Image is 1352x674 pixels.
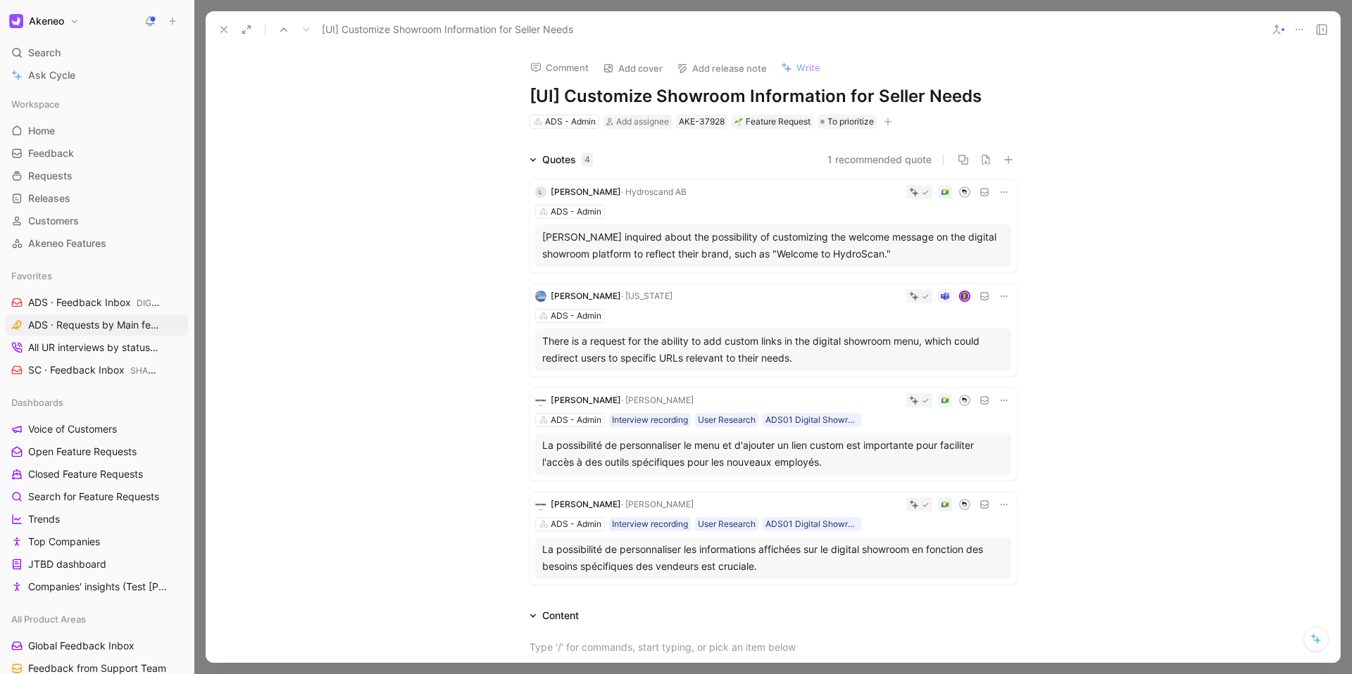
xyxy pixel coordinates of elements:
[28,236,106,250] span: Akeneo Features
[542,151,593,168] div: Quotes
[6,11,82,31] button: AkeneoAkeneo
[6,143,188,164] a: Feedback
[542,541,1004,575] div: La possibilité de personnaliser les informations affichées sur le digital showroom en fonction de...
[551,499,621,509] span: [PERSON_NAME]
[582,153,593,167] div: 4
[28,124,55,138] span: Home
[542,437,1004,471] div: La possibilité de personnaliser le menu et d'ajouter un lien custom est importante pour faciliter...
[535,186,546,198] div: L
[6,233,188,254] a: Akeneo Features
[542,229,1004,262] div: [PERSON_NAME] inquired about the possibility of customizing the welcome message on the digital sh...
[6,554,188,575] a: JTBD dashboard
[818,115,877,129] div: To prioritize
[524,607,584,624] div: Content
[28,535,100,549] span: Top Companies
[28,363,160,378] span: SC · Feedback Inbox
[698,413,756,427] div: User Research
[6,419,188,440] a: Voice of Customers
[670,58,773,78] button: Add release note
[775,58,827,77] button: Write
[542,607,579,624] div: Content
[9,14,23,28] img: Akeneo
[734,115,810,129] div: Feature Request
[6,65,188,86] a: Ask Cycle
[6,188,188,209] a: Releases
[524,151,599,168] div: Quotes4
[6,531,188,552] a: Top Companies
[551,186,621,197] span: [PERSON_NAME]
[551,413,601,427] div: ADS - Admin
[765,413,858,427] div: ADS01 Digital Showroom
[6,464,188,485] a: Closed Feature Requests
[6,94,188,115] div: Workspace
[551,205,601,219] div: ADS - Admin
[130,365,212,376] span: SHARED CATALOGS
[6,165,188,186] a: Requests
[6,486,188,507] a: Search for Feature Requests
[11,612,86,626] span: All Product Areas
[28,214,79,228] span: Customers
[960,396,969,405] img: avatar
[28,580,173,594] span: Companies' insights (Test [PERSON_NAME])
[28,422,117,436] span: Voice of Customers
[535,499,546,510] img: logo
[827,115,874,129] span: To prioritize
[827,151,932,168] button: 1 recommended quote
[6,120,188,141] a: Home
[29,15,64,27] h1: Akeneo
[6,576,188,597] a: Companies' insights (Test [PERSON_NAME])
[524,58,595,77] button: Comment
[535,395,546,406] img: logo
[6,360,188,381] a: SC · Feedback InboxSHARED CATALOGS
[542,333,1004,367] div: There is a request for the ability to add custom links in the digital showroom menu, which could ...
[6,42,188,63] div: Search
[960,500,969,509] img: avatar
[551,291,621,301] span: [PERSON_NAME]
[28,191,70,205] span: Releases
[11,97,60,111] span: Workspace
[6,265,188,286] div: Favorites
[322,21,573,38] span: [UI] Customize Showroom Information for Seller Needs
[535,291,546,302] img: logo
[6,292,188,313] a: ADS · Feedback InboxDIGITAL SHOWROOM
[137,298,223,308] span: DIGITAL SHOWROOM
[28,169,73,183] span: Requests
[734,117,743,126] img: 🌱
[28,467,143,481] span: Closed Feature Requests
[28,639,134,653] span: Global Feedback Inbox
[732,115,813,129] div: 🌱Feature Request
[621,291,672,301] span: · [US_STATE]
[28,146,74,160] span: Feedback
[616,116,669,127] span: Add assignee
[960,188,969,197] img: avatar
[6,392,188,413] div: Dashboards
[11,395,63,409] span: Dashboards
[796,61,820,74] span: Write
[28,67,75,84] span: Ask Cycle
[530,85,1017,108] h1: [UI] Customize Showroom Information for Seller Needs
[6,314,188,336] a: ADS · Requests by Main feature
[28,512,60,526] span: Trends
[6,392,188,597] div: DashboardsVoice of CustomersOpen Feature RequestsClosed Feature RequestsSearch for Feature Reques...
[28,44,61,61] span: Search
[28,557,106,571] span: JTBD dashboard
[698,517,756,531] div: User Research
[551,395,621,405] span: [PERSON_NAME]
[28,341,161,355] span: All UR interviews by status
[28,295,161,310] span: ADS · Feedback Inbox
[28,318,165,333] span: ADS · Requests by Main feature
[621,186,687,197] span: · Hydroscand AB
[960,292,969,301] img: avatar
[621,499,694,509] span: · [PERSON_NAME]
[551,517,601,531] div: ADS - Admin
[621,395,694,405] span: · [PERSON_NAME]
[11,269,52,283] span: Favorites
[545,115,596,129] div: ADS - Admin
[612,517,688,531] div: Interview recording
[765,517,858,531] div: ADS01 Digital Showroom
[6,509,188,530] a: Trends
[6,337,188,358] a: All UR interviews by statusAll Product Areas
[679,115,725,129] div: AKE-37928
[28,490,159,504] span: Search for Feature Requests
[6,441,188,462] a: Open Feature Requests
